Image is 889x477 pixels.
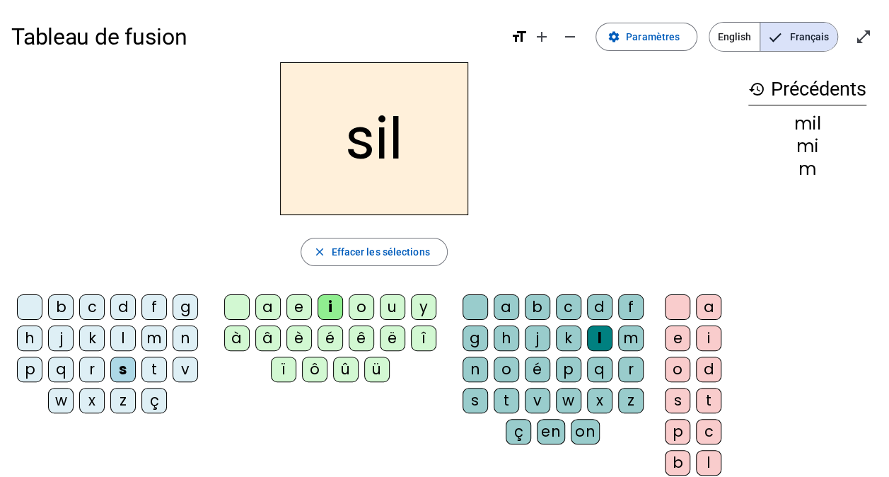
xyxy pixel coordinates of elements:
div: o [349,294,374,320]
h1: Tableau de fusion [11,14,499,59]
mat-icon: format_size [511,28,528,45]
span: Français [760,23,837,51]
div: s [110,357,136,382]
div: f [141,294,167,320]
div: f [618,294,644,320]
mat-icon: open_in_full [855,28,872,45]
div: ë [380,326,405,351]
div: p [665,419,690,444]
mat-icon: history [748,81,765,98]
div: a [494,294,519,320]
div: o [494,357,519,382]
div: e [286,294,312,320]
div: a [696,294,721,320]
div: a [255,294,281,320]
mat-icon: settings [608,30,620,43]
div: ü [364,357,390,382]
div: p [17,357,42,382]
div: p [556,357,581,382]
div: i [696,326,721,351]
button: Augmenter la taille de la police [528,23,556,51]
div: s [463,388,488,413]
div: b [48,294,74,320]
div: mi [748,138,866,155]
div: ç [141,388,167,413]
div: y [411,294,436,320]
div: l [587,326,612,351]
div: en [537,419,565,444]
div: o [665,357,690,382]
div: k [79,326,105,351]
div: m [141,326,167,351]
div: g [463,326,488,351]
div: x [79,388,105,413]
div: h [494,326,519,351]
div: w [556,388,581,413]
button: Paramètres [595,23,697,51]
span: English [709,23,760,51]
div: ô [302,357,327,382]
div: mil [748,115,866,132]
button: Effacer les sélections [301,238,447,266]
mat-icon: remove [562,28,579,45]
div: c [556,294,581,320]
div: q [587,357,612,382]
div: j [525,326,550,351]
div: û [333,357,359,382]
button: Entrer en plein écran [849,23,878,51]
div: z [110,388,136,413]
div: ç [506,419,531,444]
mat-icon: add [533,28,550,45]
div: m [748,161,866,178]
div: ï [271,357,296,382]
mat-icon: close [313,246,325,258]
div: t [696,388,721,413]
div: t [494,388,519,413]
div: w [48,388,74,413]
div: é [318,326,343,351]
div: n [463,357,488,382]
div: on [571,419,600,444]
div: g [173,294,198,320]
div: e [665,326,690,351]
div: é [525,357,550,382]
div: m [618,326,644,351]
div: c [696,419,721,444]
div: t [141,357,167,382]
div: ê [349,326,374,351]
button: Diminuer la taille de la police [556,23,584,51]
div: z [618,388,644,413]
div: b [665,450,690,476]
span: Effacer les sélections [331,243,429,260]
div: v [173,357,198,382]
span: Paramètres [626,28,680,45]
div: n [173,326,198,351]
div: l [696,450,721,476]
div: r [618,357,644,382]
div: x [587,388,612,413]
div: d [696,357,721,382]
div: k [556,326,581,351]
div: i [318,294,343,320]
div: c [79,294,105,320]
div: b [525,294,550,320]
div: h [17,326,42,351]
div: u [380,294,405,320]
h3: Précédents [748,74,866,105]
div: â [255,326,281,351]
div: v [525,388,550,413]
div: î [411,326,436,351]
mat-button-toggle-group: Language selection [709,22,838,52]
div: q [48,357,74,382]
h2: sil [280,62,468,215]
div: l [110,326,136,351]
div: j [48,326,74,351]
div: r [79,357,105,382]
div: s [665,388,690,413]
div: à [224,326,250,351]
div: d [587,294,612,320]
div: è [286,326,312,351]
div: d [110,294,136,320]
